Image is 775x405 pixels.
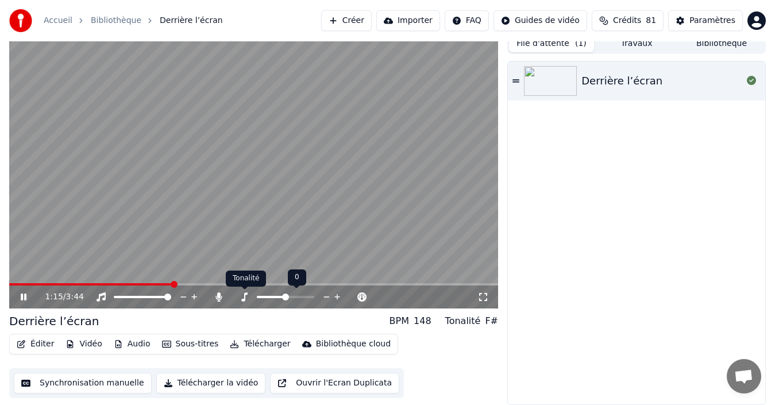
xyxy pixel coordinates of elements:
[646,15,656,26] span: 81
[9,313,99,329] div: Derrière l’écran
[45,291,63,303] span: 1:15
[613,15,641,26] span: Crédits
[581,73,662,89] div: Derrière l’écran
[679,36,764,52] button: Bibliothèque
[594,36,679,52] button: Travaux
[156,373,266,394] button: Télécharger la vidéo
[592,10,664,31] button: Crédits81
[160,15,223,26] span: Derrière l’écran
[44,15,72,26] a: Accueil
[509,36,594,52] button: File d'attente
[66,291,84,303] span: 3:44
[45,291,72,303] div: /
[91,15,141,26] a: Bibliothèque
[288,269,306,286] div: 0
[61,336,106,352] button: Vidéo
[445,314,481,328] div: Tonalité
[226,271,266,287] div: Tonalité
[9,9,32,32] img: youka
[445,10,489,31] button: FAQ
[44,15,223,26] nav: breadcrumb
[225,336,295,352] button: Télécharger
[668,10,743,31] button: Paramètres
[727,359,761,394] div: Ouvrir le chat
[390,314,409,328] div: BPM
[689,15,735,26] div: Paramètres
[414,314,431,328] div: 148
[493,10,587,31] button: Guides de vidéo
[14,373,152,394] button: Synchronisation manuelle
[270,373,399,394] button: Ouvrir l'Ecran Duplicata
[575,38,587,49] span: ( 1 )
[321,10,372,31] button: Créer
[157,336,223,352] button: Sous-titres
[12,336,59,352] button: Éditer
[376,10,440,31] button: Importer
[485,314,498,328] div: F#
[109,336,155,352] button: Audio
[316,338,391,350] div: Bibliothèque cloud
